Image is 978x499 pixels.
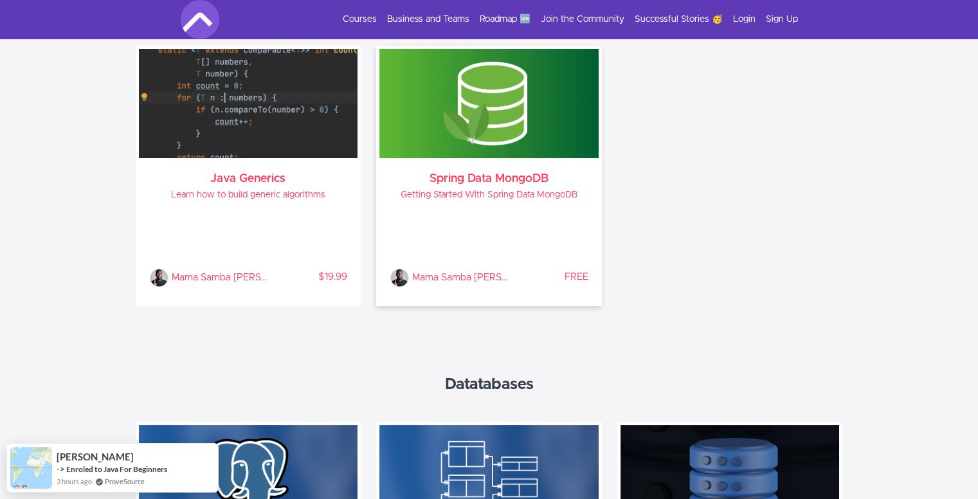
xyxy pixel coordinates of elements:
p: $19.99 [268,271,347,284]
a: Business and Teams [387,13,469,26]
a: Courses [343,13,377,26]
span: -> [57,464,65,474]
a: Enroled to Java For Beginners [66,464,167,475]
img: Mama Samba Braima Nelson [390,268,409,287]
p: Mama Samba Braima Nelson [412,268,509,287]
a: Successful Stories 🥳 [635,13,723,26]
p: FREE [509,271,588,284]
a: Sign Up [766,13,798,26]
h4: Getting Started With Spring Data MongoDB [390,189,588,201]
span: 3 hours ago [57,476,92,487]
h3: Spring Data MongoDB [390,174,588,184]
a: Login [733,13,756,26]
h4: Learn how to build generic algorithms [149,189,348,201]
a: Java Generics Learn how to build generic algorithms Mama Samba Braima Nelson Mama Samba [PERSON_N... [139,49,358,303]
h3: Java Generics [149,174,348,184]
img: KTM7GqKOTkKvrZ8R0tY3_spring-data-mongo.png [379,49,599,158]
a: Spring Data MongoDB Getting Started With Spring Data MongoDB Mama Samba Braima Nelson Mama Samba ... [379,49,599,303]
a: ProveSource [105,476,145,487]
img: PONJLsbTcOvUDmFfE9Yq_Java+generics.webp [139,49,358,158]
a: Join the Community [541,13,624,26]
p: Mama Samba Braima Nelson [172,268,268,287]
img: Mama Samba Braima Nelson [149,268,168,287]
span: [PERSON_NAME] [57,451,134,462]
a: Roadmap 🆕 [480,13,530,26]
img: provesource social proof notification image [10,447,52,489]
strong: Datatabases [445,377,534,392]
